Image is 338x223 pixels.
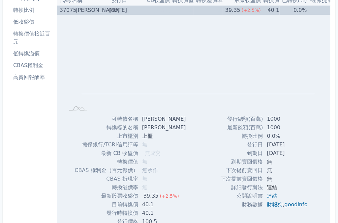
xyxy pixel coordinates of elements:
a: 連結 [267,184,277,190]
td: [DATE] [263,149,313,158]
span: 無 [142,184,147,190]
a: 轉換比例 [11,5,54,15]
span: 無 [188,7,194,13]
td: 可轉債名稱 [75,115,138,123]
td: 轉換價值 [75,158,138,166]
td: 擔保銀行/TCRI信用評等 [75,140,138,149]
a: CBAS權利金 [11,60,54,71]
a: 低轉換溢價 [11,48,54,59]
td: 上櫃 [138,132,191,140]
span: 無 [142,159,147,165]
td: 40.1 [261,5,279,15]
td: 最新 CB 收盤價 [75,149,138,158]
td: [DATE] [107,5,130,15]
li: 低轉換溢價 [11,50,54,58]
td: 公開說明書 [221,192,263,200]
td: 無 [263,175,313,183]
span: 無成交 [154,7,170,13]
td: 1000 [263,115,313,123]
span: 無 [142,141,147,148]
td: [PERSON_NAME] [138,115,191,123]
li: 低收盤價 [11,18,54,26]
a: 財報狗 [267,201,283,208]
span: 無承作 [142,167,158,173]
td: 下次提前賣回日 [221,166,263,175]
td: 到期日 [221,149,263,158]
td: [PERSON_NAME] [138,123,191,132]
g: Chart [76,25,315,104]
a: 轉換價值接近百元 [11,29,54,47]
a: 高賣回報酬率 [11,72,54,83]
td: 上市櫃別 [75,132,138,140]
td: 最新餘額(百萬) [221,123,263,132]
span: (+2.5%) [160,193,179,199]
span: (+2.5%) [241,8,261,13]
td: 1000 [263,123,313,132]
td: 最新股票收盤價 [75,192,138,200]
li: 高賣回報酬率 [11,73,54,81]
div: 39.35 [142,192,160,200]
div: [PERSON_NAME] [76,6,104,15]
li: CBAS權利金 [11,62,54,69]
td: [DATE] [263,140,313,149]
span: 無 [142,176,147,182]
td: 無 [263,166,313,175]
td: 0.0% [263,132,313,140]
td: , [263,200,313,209]
td: 無 [263,158,313,166]
li: 轉換比例 [11,6,54,14]
td: 發行總額(百萬) [221,115,263,123]
a: 連結 [267,193,277,199]
li: 轉換價值接近百元 [11,30,54,46]
td: 0.0% [279,5,307,15]
td: 40.1 [138,200,191,209]
span: 無 [217,7,223,13]
div: 39.35 [224,6,242,15]
td: 40.1 [138,209,191,217]
td: 目前轉換價 [75,200,138,209]
td: 轉換溢價率 [75,183,138,192]
td: 到期賣回價格 [221,158,263,166]
span: 無成交 [145,150,161,156]
a: goodinfo [284,201,307,208]
td: 轉換標的名稱 [75,123,138,132]
a: 低收盤價 [11,17,54,27]
td: 發行日 [221,140,263,149]
td: 財務數據 [221,200,263,209]
td: CBAS 折現率 [75,175,138,183]
td: 發行時轉換價 [75,209,138,217]
div: 37075 [60,6,74,15]
td: 轉換比例 [221,132,263,140]
td: 詳細發行辦法 [221,183,263,192]
td: 下次提前賣回價格 [221,175,263,183]
td: CBAS 權利金（百元報價） [75,166,138,175]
